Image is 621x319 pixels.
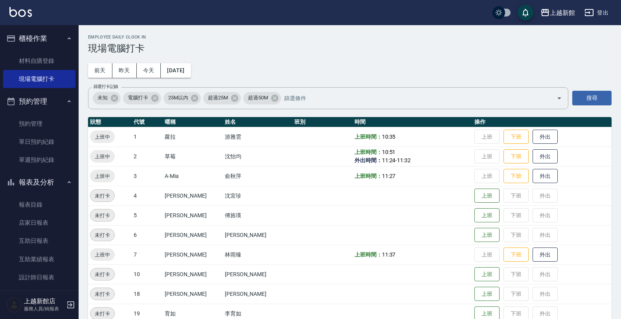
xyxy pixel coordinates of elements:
td: 傅旌瑛 [223,205,293,225]
button: 預約管理 [3,91,75,112]
td: [PERSON_NAME] [163,186,223,205]
div: 超過25M [203,92,241,104]
button: 外出 [533,247,558,262]
span: 11:37 [382,251,396,258]
button: 登出 [581,5,612,20]
button: 外出 [533,169,558,183]
button: 上班 [474,228,500,242]
td: [PERSON_NAME] [163,245,223,264]
th: 操作 [472,117,612,127]
span: 未知 [93,94,112,102]
b: 上班時間： [355,173,382,179]
div: 未知 [93,92,121,104]
span: 11:32 [397,157,411,163]
td: A-Mia [163,166,223,186]
td: [PERSON_NAME] [223,225,293,245]
button: 外出 [533,149,558,164]
b: 上班時間： [355,251,382,258]
button: 上班 [474,189,500,203]
h3: 現場電腦打卡 [88,43,612,54]
td: 3 [132,166,163,186]
td: 18 [132,284,163,304]
a: 店家日報表 [3,214,75,232]
td: [PERSON_NAME] [163,284,223,304]
img: Person [6,297,22,313]
button: 櫃檯作業 [3,28,75,49]
td: 蘿拉 [163,127,223,147]
td: 2 [132,147,163,166]
span: 10:35 [382,134,396,140]
td: 游雅雲 [223,127,293,147]
span: 11:24 [382,157,396,163]
th: 班別 [292,117,353,127]
td: 草莓 [163,147,223,166]
td: [PERSON_NAME] [163,264,223,284]
td: 俞秋萍 [223,166,293,186]
th: 暱稱 [163,117,223,127]
a: 設計師業績月報表 [3,286,75,304]
div: 25M以內 [164,92,201,104]
b: 上班時間： [355,149,382,155]
a: 單日預約紀錄 [3,133,75,151]
b: 外出時間： [355,157,382,163]
div: 超過50M [243,92,281,104]
td: 4 [132,186,163,205]
span: 上班中 [90,172,115,180]
button: 上班 [474,208,500,223]
th: 狀態 [88,117,132,127]
span: 上班中 [90,133,115,141]
span: 未打卡 [90,192,114,200]
p: 服務人員/純報表 [24,305,64,312]
span: 未打卡 [90,290,114,298]
span: 未打卡 [90,211,114,220]
button: 上班 [474,267,500,282]
span: 電腦打卡 [123,94,153,102]
button: 下班 [503,247,529,262]
td: 7 [132,245,163,264]
button: 下班 [503,149,529,164]
button: 報表及分析 [3,172,75,192]
td: [PERSON_NAME] [163,205,223,225]
th: 姓名 [223,117,293,127]
td: 林雨臻 [223,245,293,264]
td: 沈怡均 [223,147,293,166]
label: 篩選打卡記錄 [94,84,118,90]
td: 6 [132,225,163,245]
a: 現場電腦打卡 [3,70,75,88]
span: 25M以內 [164,94,193,102]
button: save [518,5,533,20]
button: 上越新館 [537,5,578,21]
button: 外出 [533,130,558,144]
a: 互助業績報表 [3,250,75,268]
td: [PERSON_NAME] [223,284,293,304]
td: 1 [132,127,163,147]
a: 互助日報表 [3,232,75,250]
button: Open [553,92,566,104]
div: 上越新館 [550,8,575,18]
button: [DATE] [161,63,191,78]
div: 電腦打卡 [123,92,161,104]
a: 預約管理 [3,115,75,133]
a: 材料自購登錄 [3,52,75,70]
td: 10 [132,264,163,284]
span: 上班中 [90,152,115,161]
a: 報表目錄 [3,196,75,214]
span: 11:27 [382,173,396,179]
img: Logo [9,7,32,17]
span: 超過25M [203,94,233,102]
h5: 上越新館店 [24,297,64,305]
span: 超過50M [243,94,273,102]
button: 搜尋 [572,91,612,105]
a: 單週預約紀錄 [3,151,75,169]
td: [PERSON_NAME] [223,264,293,284]
span: 10:51 [382,149,396,155]
button: 下班 [503,130,529,144]
span: 未打卡 [90,270,114,279]
button: 下班 [503,169,529,183]
span: 未打卡 [90,231,114,239]
input: 篩選條件 [282,91,543,105]
a: 設計師日報表 [3,268,75,286]
b: 上班時間： [355,134,382,140]
td: [PERSON_NAME] [163,225,223,245]
th: 代號 [132,117,163,127]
